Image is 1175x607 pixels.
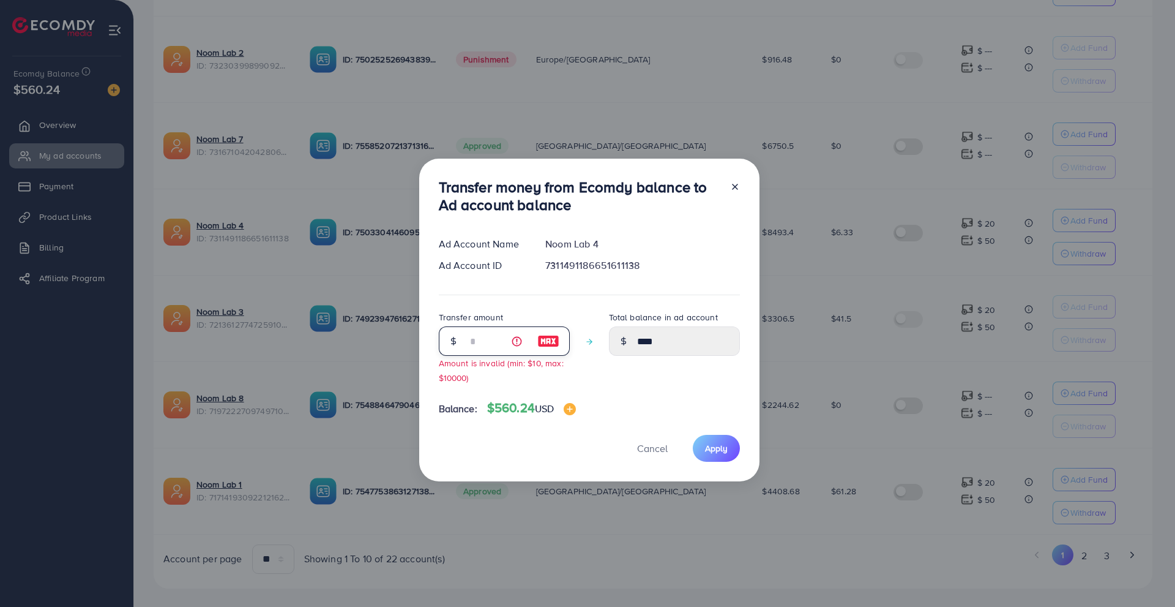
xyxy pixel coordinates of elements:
[439,178,720,214] h3: Transfer money from Ecomdy balance to Ad account balance
[609,311,718,323] label: Total balance in ad account
[637,442,668,455] span: Cancel
[439,311,503,323] label: Transfer amount
[487,401,576,416] h4: $560.24
[564,403,576,415] img: image
[693,435,740,461] button: Apply
[622,435,683,461] button: Cancel
[535,402,554,415] span: USD
[535,258,749,273] div: 7311491186651611138
[429,258,536,273] div: Ad Account ID
[535,237,749,251] div: Noom Lab 4
[429,237,536,251] div: Ad Account Name
[439,402,477,416] span: Balance:
[705,442,728,454] span: Apply
[537,334,559,349] img: image
[439,357,564,383] small: Amount is invalid (min: $10, max: $10000)
[1123,552,1166,598] iframe: Chat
